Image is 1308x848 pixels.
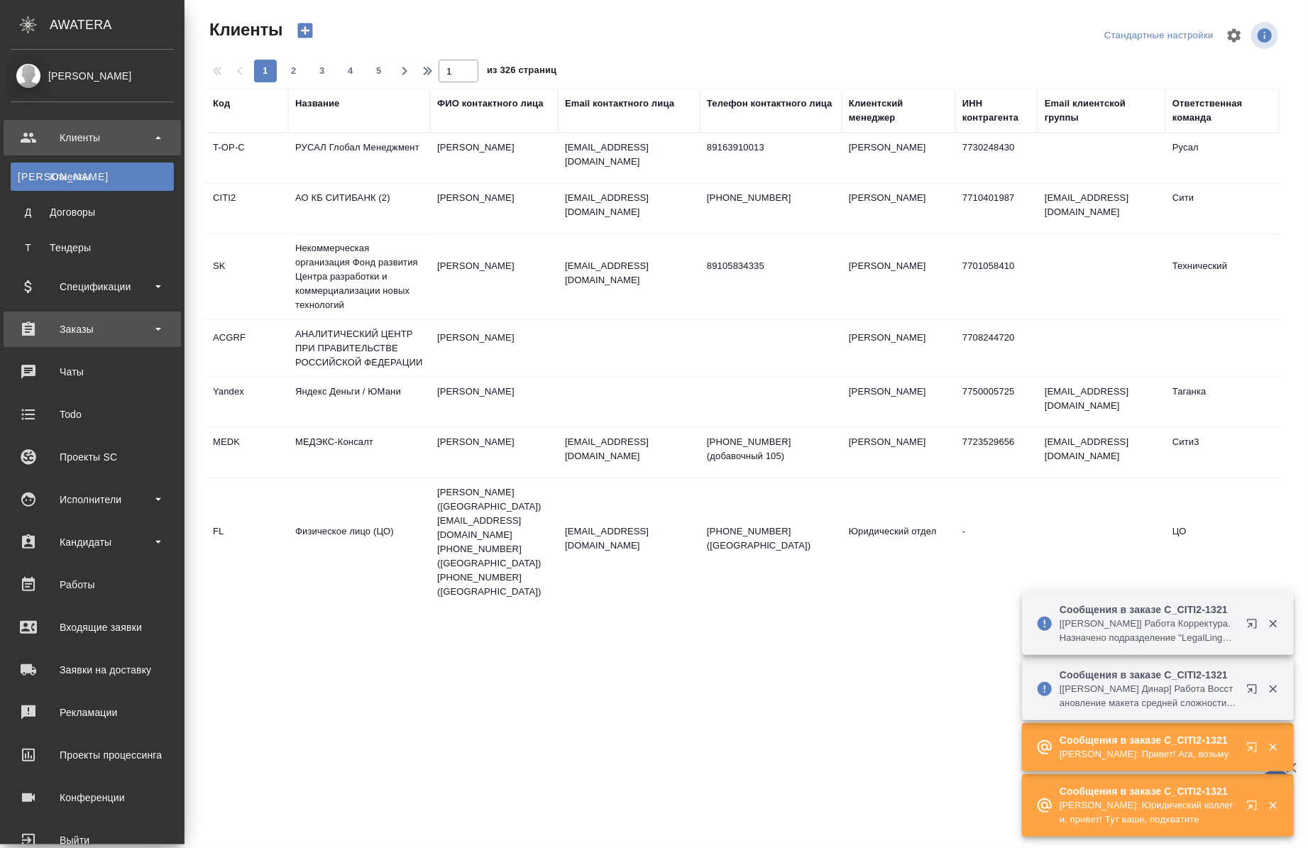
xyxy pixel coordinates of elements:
button: 5 [368,60,390,82]
div: Проекты процессинга [11,744,174,766]
div: Телефон контактного лица [707,97,832,111]
p: [[PERSON_NAME]] Работа Корректура. Назначено подразделение "LegalLinguists" [1060,617,1237,645]
td: АО КБ СИТИБАНК (2) [288,184,430,233]
a: Входящие заявки [4,610,181,645]
div: Заказы [11,319,174,340]
div: Тендеры [18,241,167,255]
p: [PHONE_NUMBER] [707,191,835,205]
td: Yandex [206,378,288,427]
p: 89105834335 [707,259,835,273]
div: Email контактного лица [565,97,674,111]
div: Исполнители [11,489,174,510]
p: [PERSON_NAME]: Привет! Ага, возьму [1060,747,1237,761]
div: Email клиентской группы [1045,97,1158,125]
p: [EMAIL_ADDRESS][DOMAIN_NAME] [565,259,693,287]
td: [EMAIL_ADDRESS][DOMAIN_NAME] [1038,378,1165,427]
a: Конференции [4,780,181,815]
div: Конференции [11,787,174,808]
td: T-OP-C [206,133,288,183]
div: Название [295,97,339,111]
td: CITI2 [206,184,288,233]
button: 2 [282,60,305,82]
span: Посмотреть информацию [1251,22,1281,49]
td: [PERSON_NAME] [842,378,955,427]
td: Технический [1165,252,1279,302]
span: 5 [368,64,390,78]
p: 89163910013 [707,141,835,155]
td: МЕДЭКС-Консалт [288,428,430,478]
button: Закрыть [1258,617,1287,630]
td: 7708244720 [955,324,1038,373]
td: [PERSON_NAME] [842,428,955,478]
a: ДДоговоры [11,198,174,226]
button: Открыть в новой вкладке [1238,610,1272,644]
p: [EMAIL_ADDRESS][DOMAIN_NAME] [565,524,693,553]
p: Сообщения в заказе C_CITI2-1321 [1060,668,1237,682]
span: 3 [311,64,334,78]
div: Спецификации [11,276,174,297]
div: [PERSON_NAME] [11,68,174,84]
p: [PHONE_NUMBER] (добавочный 105) [707,435,835,463]
a: Заявки на доставку [4,652,181,688]
td: 7730248430 [955,133,1038,183]
td: FL [206,517,288,567]
a: Todo [4,397,181,432]
div: Кандидаты [11,532,174,553]
td: АНАЛИТИЧЕСКИЙ ЦЕНТР ПРИ ПРАВИТЕЛЬСТВЕ РОССИЙСКОЙ ФЕДЕРАЦИИ [288,320,430,377]
td: Юридический отдел [842,517,955,567]
div: Ответственная команда [1172,97,1272,125]
td: [PERSON_NAME] [842,324,955,373]
button: Открыть в новой вкладке [1238,733,1272,767]
td: 7723529656 [955,428,1038,478]
td: Некоммерческая организация Фонд развития Центра разработки и коммерциализации новых технологий [288,234,430,319]
div: Заявки на доставку [11,659,174,681]
td: [PERSON_NAME] [430,184,558,233]
p: [EMAIL_ADDRESS][DOMAIN_NAME] [565,435,693,463]
button: Закрыть [1258,741,1287,754]
span: из 326 страниц [487,62,556,82]
span: 2 [282,64,305,78]
a: Рекламации [4,695,181,730]
a: Работы [4,567,181,602]
a: ТТендеры [11,233,174,262]
div: Клиентский менеджер [849,97,948,125]
div: Клиенты [18,170,167,184]
p: [PHONE_NUMBER] ([GEOGRAPHIC_DATA]) [707,524,835,553]
a: Проекты процессинга [4,737,181,773]
div: ФИО контактного лица [437,97,544,111]
div: Проекты SC [11,446,174,468]
div: Рекламации [11,702,174,723]
div: ИНН контрагента [962,97,1031,125]
td: РУСАЛ Глобал Менеджмент [288,133,430,183]
td: 7710401987 [955,184,1038,233]
span: Настроить таблицу [1217,18,1251,53]
button: Открыть в новой вкладке [1238,675,1272,709]
td: Яндекс Деньги / ЮМани [288,378,430,427]
td: Физическое лицо (ЦО) [288,517,430,567]
td: [PERSON_NAME] [430,324,558,373]
div: Код [213,97,230,111]
td: [PERSON_NAME] [430,428,558,478]
td: Таганка [1165,378,1279,427]
td: [PERSON_NAME] [430,378,558,427]
div: AWATERA [50,11,185,39]
span: Клиенты [206,18,282,41]
td: - [955,517,1038,567]
div: Чаты [11,361,174,382]
td: ЦО [1165,517,1279,567]
div: Договоры [18,205,167,219]
button: Открыть в новой вкладке [1238,791,1272,825]
div: split button [1101,25,1217,47]
button: 3 [311,60,334,82]
td: Сити3 [1165,428,1279,478]
td: [PERSON_NAME] [430,133,558,183]
div: Клиенты [11,127,174,148]
a: Проекты SC [4,439,181,475]
p: [PERSON_NAME]: Юридический коллеги, привет! Тут ваше, подхватите [1060,798,1237,827]
button: Создать [288,18,322,43]
p: [EMAIL_ADDRESS][DOMAIN_NAME] [565,191,693,219]
p: [EMAIL_ADDRESS][DOMAIN_NAME] [565,141,693,169]
td: [PERSON_NAME] [842,252,955,302]
p: Сообщения в заказе C_CITI2-1321 [1060,602,1237,617]
button: 4 [339,60,362,82]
